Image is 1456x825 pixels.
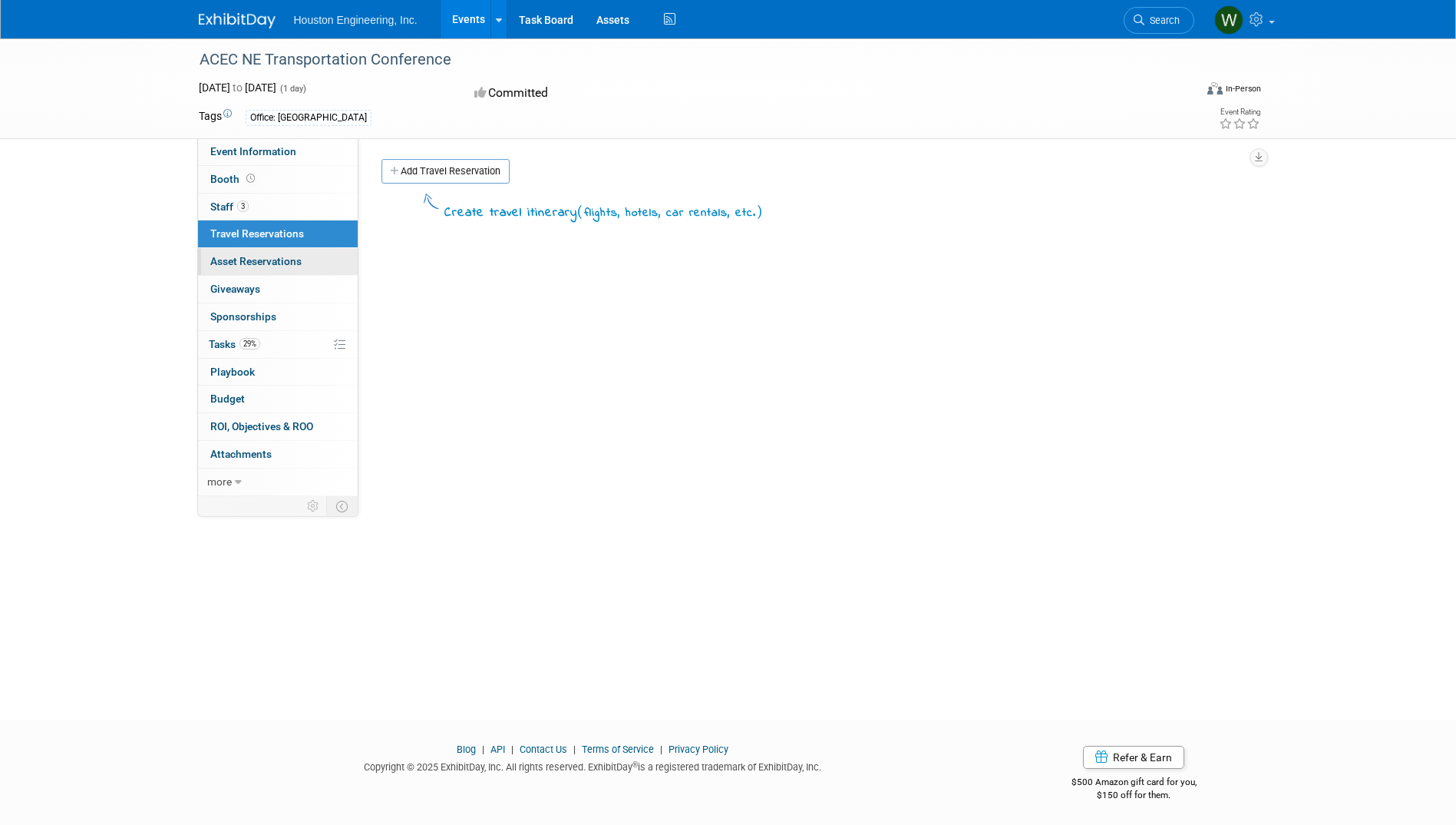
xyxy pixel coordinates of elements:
[209,338,260,350] span: Tasks
[210,283,260,295] span: Giveaways
[239,338,260,350] span: 29%
[1010,766,1258,801] div: $500 Amazon gift card for you,
[1124,7,1194,34] a: Search
[210,200,249,213] span: Staff
[198,276,358,303] a: Giveaways
[1010,789,1258,802] div: $150 off for them.
[198,166,358,193] a: Booth
[199,81,276,94] span: [DATE] [DATE]
[237,200,249,212] span: 3
[577,204,584,219] span: (
[582,744,654,755] a: Terms of Service
[210,310,276,323] span: Sponsorships
[243,173,258,184] span: Booth not reserved yet
[198,441,358,468] a: Attachments
[198,386,358,412] a: Budget
[669,744,728,755] a: Privacy Policy
[210,448,272,460] span: Attachments
[198,220,358,247] a: Travel Reservations
[198,331,358,358] a: Tasks29%
[198,138,358,165] a: Event Information
[584,204,756,221] span: flights, hotels, car rentals, etc.
[1214,5,1243,35] img: Whitaker Thomas
[230,81,245,94] span: to
[210,173,258,185] span: Booth
[198,303,358,330] a: Sponsorships
[1225,83,1261,94] div: In-Person
[194,46,1171,74] div: ACEC NE Transportation Conference
[199,757,988,774] div: Copyright © 2025 ExhibitDay, Inc. All rights reserved. ExhibitDay is a registered trademark of Ex...
[632,760,638,769] sup: ®
[279,84,306,94] span: (1 day)
[198,194,358,220] a: Staff3
[210,145,296,157] span: Event Information
[1104,80,1262,103] div: Event Format
[198,413,358,440] a: ROI, Objectives & ROO
[210,393,245,405] span: Budget
[444,202,763,223] div: Create travel itinerary
[210,255,302,267] span: Asset Reservations
[470,80,809,107] div: Committed
[1219,108,1260,116] div: Event Rating
[199,108,232,126] td: Tags
[300,496,327,516] td: Personalize Event Tab Strip
[326,496,358,516] td: Toggle Event Tabs
[478,744,488,755] span: |
[457,744,476,755] a: Blog
[198,469,358,495] a: more
[246,110,371,126] div: Office: [GEOGRAPHIC_DATA]
[198,359,358,386] a: Playbook
[490,744,505,755] a: API
[198,248,358,275] a: Asset Reservations
[656,744,666,755] span: |
[520,744,567,755] a: Contact Us
[199,13,276,28] img: ExhibitDay
[756,204,763,219] span: )
[1083,746,1184,769] a: Refer & Earn
[381,159,510,184] a: Add Travel Reservation
[294,14,418,26] span: Houston Engineering, Inc.
[570,744,579,755] span: |
[210,227,304,240] span: Travel Reservations
[207,475,232,488] span: more
[210,420,313,432] span: ROI, Objectives & ROO
[507,744,517,755] span: |
[210,366,255,378] span: Playbook
[1144,15,1180,26] span: Search
[1207,82,1223,94] img: Format-Inperson.png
